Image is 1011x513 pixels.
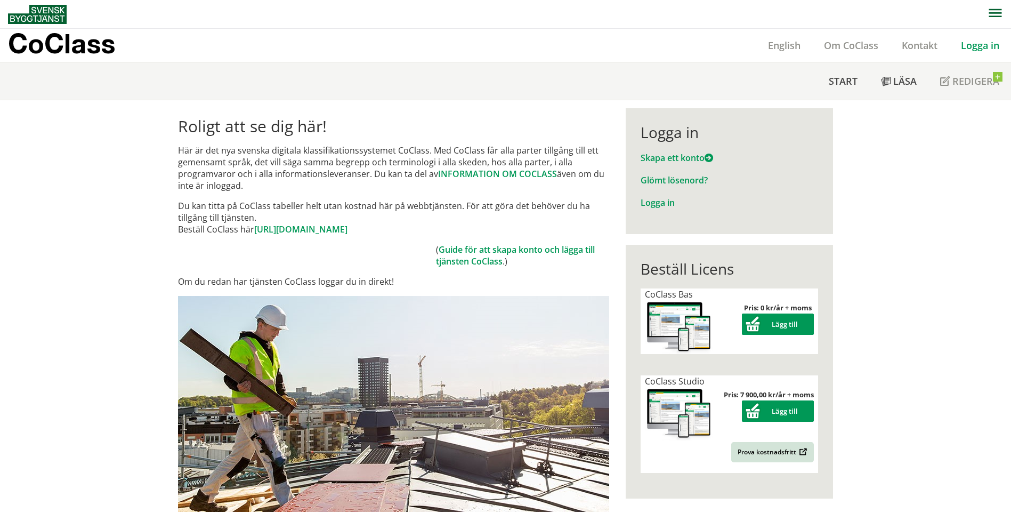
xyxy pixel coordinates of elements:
p: Här är det nya svenska digitala klassifikationssystemet CoClass. Med CoClass får alla parter till... [178,145,609,191]
a: Skapa ett konto [641,152,713,164]
span: Start [829,75,858,87]
img: coclass-license.jpg [645,300,713,354]
a: Lägg till [742,406,814,416]
a: INFORMATION OM COCLASS [438,168,557,180]
a: Logga in [949,39,1011,52]
a: [URL][DOMAIN_NAME] [254,223,347,235]
a: Kontakt [890,39,949,52]
a: Lägg till [742,319,814,329]
img: Svensk Byggtjänst [8,5,67,24]
a: CoClass [8,29,138,62]
p: Om du redan har tjänsten CoClass loggar du in direkt! [178,276,609,287]
strong: Pris: 0 kr/år + moms [744,303,812,312]
span: CoClass Studio [645,375,705,387]
a: Läsa [869,62,928,100]
div: Beställ Licens [641,260,818,278]
h1: Roligt att se dig här! [178,117,609,136]
a: Glömt lösenord? [641,174,708,186]
img: Outbound.png [797,448,807,456]
button: Lägg till [742,400,814,422]
p: Du kan titta på CoClass tabeller helt utan kostnad här på webbtjänsten. För att göra det behöver ... [178,200,609,235]
a: Guide för att skapa konto och lägga till tjänsten CoClass [436,244,595,267]
strong: Pris: 7 900,00 kr/år + moms [724,390,814,399]
p: CoClass [8,37,115,50]
td: ( .) [436,244,609,267]
a: Start [817,62,869,100]
img: coclass-license.jpg [645,387,713,441]
a: Logga in [641,197,675,209]
div: Logga in [641,123,818,141]
a: English [756,39,812,52]
span: Läsa [893,75,917,87]
a: Prova kostnadsfritt [731,442,814,462]
span: CoClass Bas [645,288,693,300]
button: Lägg till [742,314,814,335]
a: Om CoClass [812,39,890,52]
img: login.jpg [178,296,609,512]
